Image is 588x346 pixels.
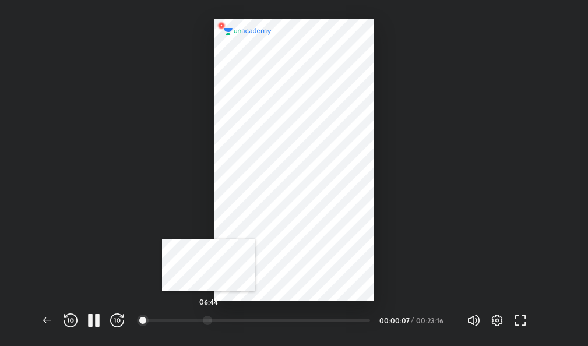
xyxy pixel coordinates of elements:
div: 00:00:07 [379,317,409,324]
img: wMgqJGBwKWe8AAAAABJRU5ErkJggg== [214,19,228,33]
h5: 06:44 [199,298,218,305]
img: logo.2a7e12a2.svg [224,28,272,35]
div: / [411,317,414,324]
div: 00:23:16 [416,317,448,324]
